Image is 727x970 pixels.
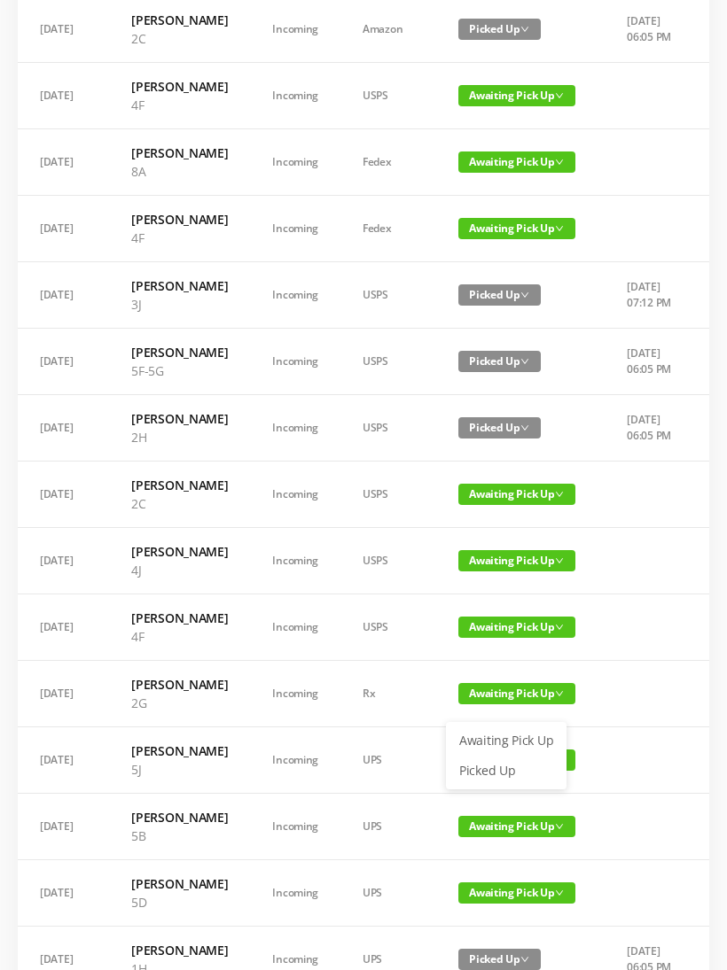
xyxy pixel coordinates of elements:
[250,395,340,462] td: Incoming
[18,462,109,528] td: [DATE]
[18,528,109,594] td: [DATE]
[131,609,228,627] h6: [PERSON_NAME]
[18,395,109,462] td: [DATE]
[555,158,564,167] i: icon: down
[18,196,109,262] td: [DATE]
[555,490,564,499] i: icon: down
[131,428,228,446] p: 2H
[458,949,541,970] span: Picked Up
[555,623,564,632] i: icon: down
[18,129,109,196] td: [DATE]
[131,276,228,295] h6: [PERSON_NAME]
[458,617,575,638] span: Awaiting Pick Up
[555,822,564,831] i: icon: down
[340,129,436,196] td: Fedex
[250,794,340,860] td: Incoming
[250,727,340,794] td: Incoming
[131,29,228,48] p: 2C
[131,694,228,712] p: 2G
[458,151,575,173] span: Awaiting Pick Up
[131,941,228,959] h6: [PERSON_NAME]
[605,262,698,329] td: [DATE] 07:12 PM
[340,528,436,594] td: USPS
[250,196,340,262] td: Incoming
[340,661,436,727] td: Rx
[340,462,436,528] td: USPS
[131,826,228,845] p: 5B
[131,11,228,29] h6: [PERSON_NAME]
[18,63,109,129] td: [DATE]
[131,343,228,361] h6: [PERSON_NAME]
[458,218,575,239] span: Awaiting Pick Up
[18,860,109,927] td: [DATE]
[520,955,529,964] i: icon: down
[18,794,109,860] td: [DATE]
[131,361,228,380] p: 5F-5G
[605,395,698,462] td: [DATE] 06:05 PM
[131,741,228,760] h6: [PERSON_NAME]
[250,462,340,528] td: Incoming
[555,91,564,100] i: icon: down
[250,262,340,329] td: Incoming
[458,417,541,438] span: Picked Up
[340,329,436,395] td: USPS
[131,675,228,694] h6: [PERSON_NAME]
[458,816,575,837] span: Awaiting Pick Up
[131,627,228,646] p: 4F
[340,262,436,329] td: USPS
[131,542,228,561] h6: [PERSON_NAME]
[520,357,529,366] i: icon: down
[458,19,541,40] span: Picked Up
[458,550,575,571] span: Awaiting Pick Up
[18,262,109,329] td: [DATE]
[131,210,228,229] h6: [PERSON_NAME]
[131,77,228,96] h6: [PERSON_NAME]
[131,409,228,428] h6: [PERSON_NAME]
[250,594,340,661] td: Incoming
[18,594,109,661] td: [DATE]
[131,561,228,579] p: 4J
[340,63,436,129] td: USPS
[131,760,228,779] p: 5J
[520,291,529,299] i: icon: down
[458,351,541,372] span: Picked Up
[131,808,228,826] h6: [PERSON_NAME]
[250,329,340,395] td: Incoming
[520,423,529,432] i: icon: down
[250,63,340,129] td: Incoming
[458,683,575,704] span: Awaiting Pick Up
[131,96,228,114] p: 4F
[131,893,228,912] p: 5D
[340,794,436,860] td: UPS
[449,726,564,755] a: Awaiting Pick Up
[250,661,340,727] td: Incoming
[131,476,228,494] h6: [PERSON_NAME]
[458,882,575,904] span: Awaiting Pick Up
[18,661,109,727] td: [DATE]
[18,329,109,395] td: [DATE]
[250,528,340,594] td: Incoming
[605,329,698,395] td: [DATE] 06:05 PM
[340,395,436,462] td: USPS
[131,162,228,181] p: 8A
[340,594,436,661] td: USPS
[131,229,228,247] p: 4F
[555,889,564,897] i: icon: down
[449,757,564,785] a: Picked Up
[131,144,228,162] h6: [PERSON_NAME]
[340,860,436,927] td: UPS
[340,727,436,794] td: UPS
[458,284,541,306] span: Picked Up
[131,874,228,893] h6: [PERSON_NAME]
[250,129,340,196] td: Incoming
[340,196,436,262] td: Fedex
[555,556,564,565] i: icon: down
[520,25,529,34] i: icon: down
[458,484,575,505] span: Awaiting Pick Up
[458,85,575,106] span: Awaiting Pick Up
[18,727,109,794] td: [DATE]
[555,224,564,233] i: icon: down
[555,689,564,698] i: icon: down
[250,860,340,927] td: Incoming
[131,494,228,513] p: 2C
